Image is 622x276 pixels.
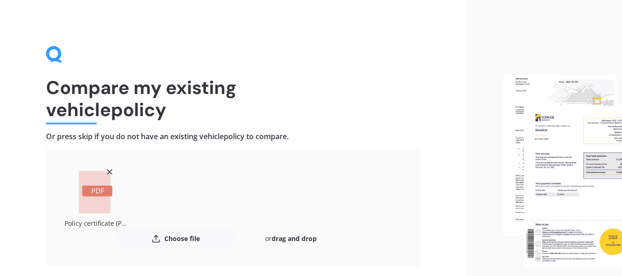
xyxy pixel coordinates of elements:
b: drag and drop [272,234,317,243]
button: Choose file [118,229,233,248]
h4: Or press skip if you do not have an existing vehicle policy to compare. [46,132,420,141]
div: or [233,229,349,248]
h1: Compare my existing vehicle policy [46,76,420,121]
div: Policy certificate (P00006421642).pdf [64,217,127,229]
img: files.webp [503,75,622,267]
